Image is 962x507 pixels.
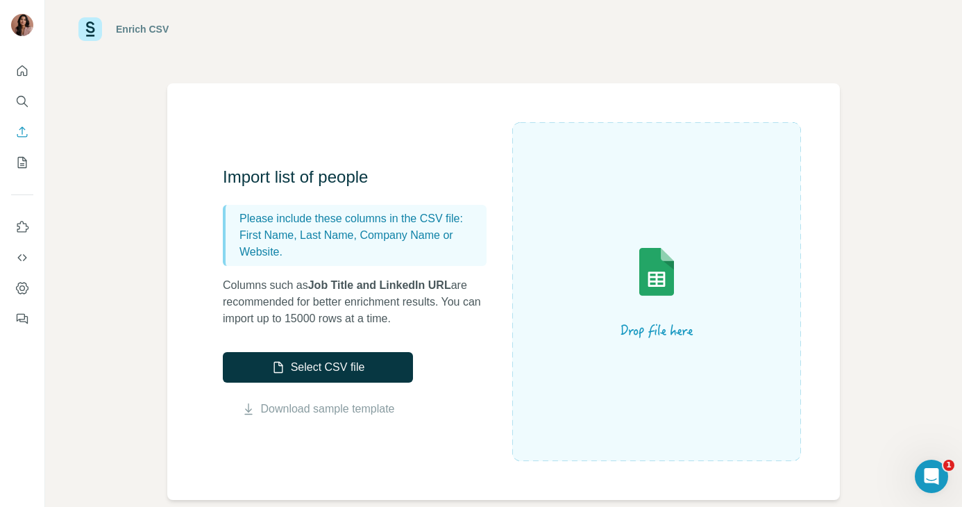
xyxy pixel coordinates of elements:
[308,279,451,291] span: Job Title and LinkedIn URL
[239,227,481,260] p: First Name, Last Name, Company Name or Website.
[11,119,33,144] button: Enrich CSV
[11,215,33,240] button: Use Surfe on LinkedIn
[223,277,500,327] p: Columns such as are recommended for better enrichment results. You can import up to 15000 rows at...
[915,460,948,493] iframe: Intercom live chat
[223,352,413,383] button: Select CSV file
[78,17,102,41] img: Surfe Logo
[532,208,782,375] img: Surfe Illustration - Drop file here or select below
[11,14,33,36] img: Avatar
[223,401,413,417] button: Download sample template
[11,306,33,331] button: Feedback
[223,166,500,188] h3: Import list of people
[943,460,954,471] span: 1
[116,22,169,36] div: Enrich CSV
[261,401,395,417] a: Download sample template
[11,150,33,175] button: My lists
[11,58,33,83] button: Quick start
[11,89,33,114] button: Search
[11,276,33,301] button: Dashboard
[11,245,33,270] button: Use Surfe API
[239,210,481,227] p: Please include these columns in the CSV file:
